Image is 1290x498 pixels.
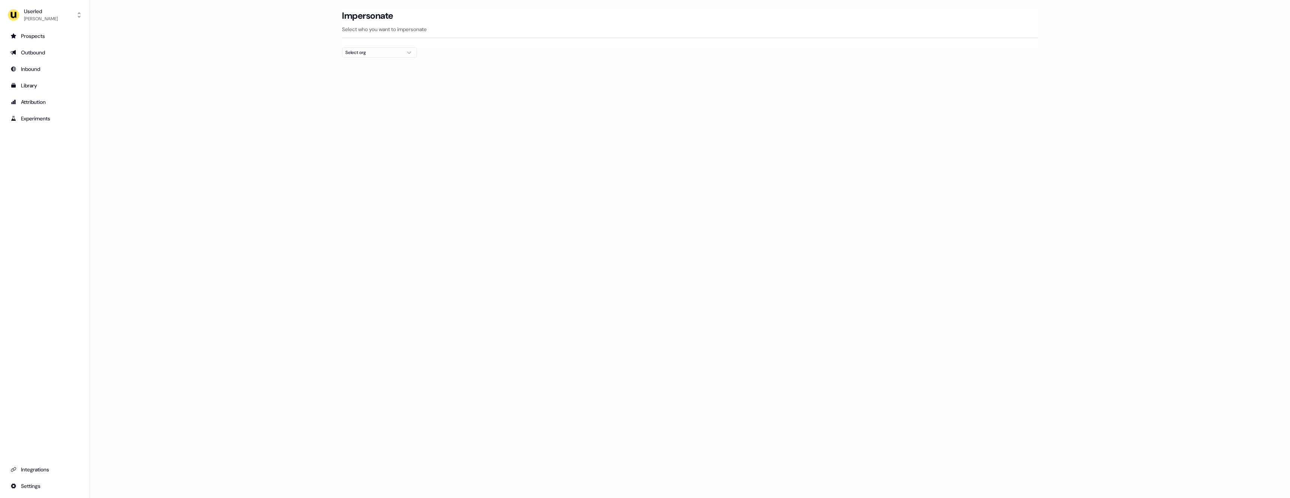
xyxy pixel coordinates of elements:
div: Userled [24,7,58,15]
a: Go to outbound experience [6,46,84,58]
div: Outbound [10,49,79,56]
a: Go to prospects [6,30,84,42]
div: [PERSON_NAME] [24,15,58,22]
a: Go to experiments [6,112,84,124]
div: Attribution [10,98,79,106]
div: Library [10,82,79,89]
div: Inbound [10,65,79,73]
a: Go to attribution [6,96,84,108]
div: Prospects [10,32,79,40]
div: Integrations [10,466,79,473]
div: Select org [345,49,402,56]
div: Experiments [10,115,79,122]
a: Go to Inbound [6,63,84,75]
button: Userled[PERSON_NAME] [6,6,84,24]
div: Settings [10,482,79,490]
h3: Impersonate [342,10,393,21]
a: Go to integrations [6,463,84,475]
a: Go to integrations [6,480,84,492]
p: Select who you want to impersonate [342,25,1038,33]
a: Go to templates [6,79,84,91]
button: Select org [342,47,417,58]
